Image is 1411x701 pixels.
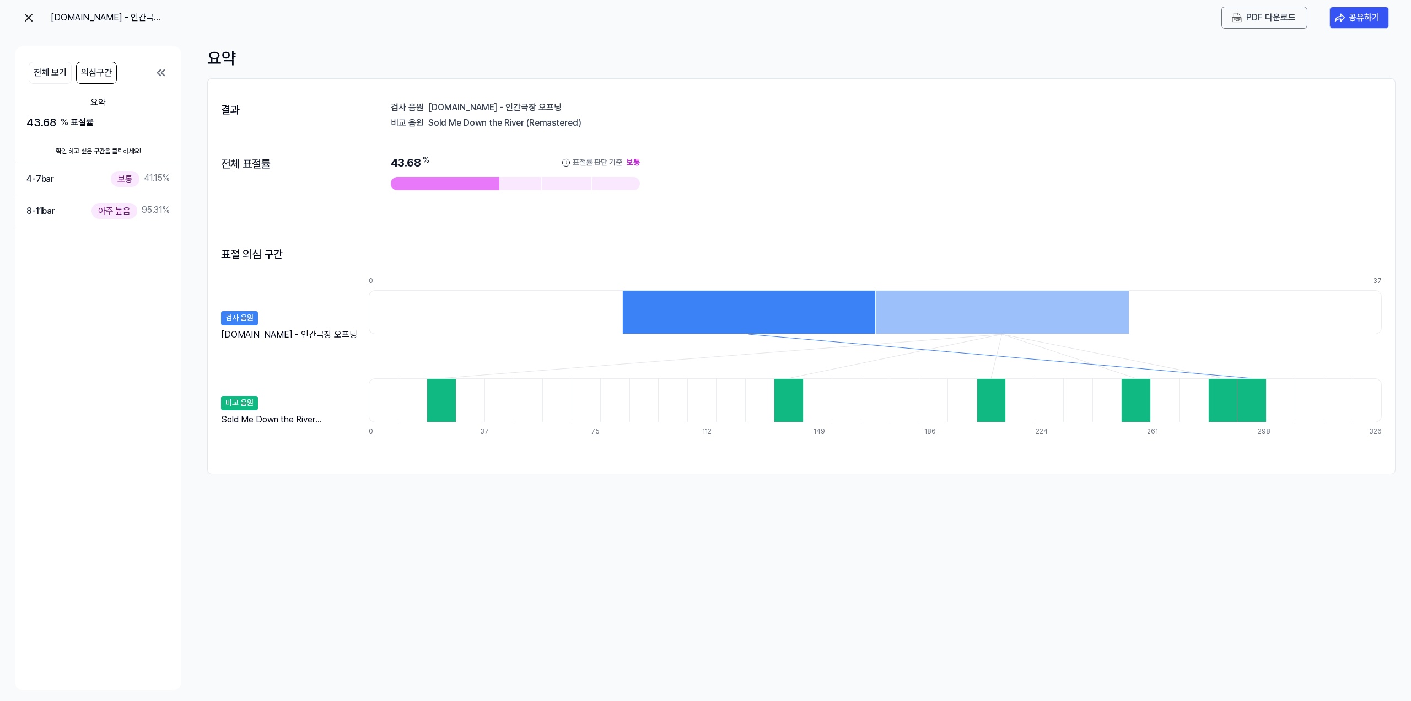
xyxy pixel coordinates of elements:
div: 전체 표절률 [221,155,338,173]
div: 검사 음원 [221,311,258,325]
img: share [1334,12,1345,23]
button: 전체 보기 [29,62,72,84]
div: 224 [1036,427,1065,436]
div: [DOMAIN_NAME] - 인간극장 오프닝 [428,101,1382,112]
div: PDF 다운로드 [1246,10,1296,25]
div: 요약 [26,96,170,109]
div: 확인 하고 싶은 구간을 클릭하세요! [15,140,181,163]
div: 37 [480,427,509,436]
div: 41.15 % [111,171,170,187]
div: % [423,155,429,170]
div: 75 [591,427,620,436]
button: 표절률 판단 기준보통 [562,155,640,170]
div: 112 [702,427,731,436]
div: 4-7 bar [26,172,54,186]
div: 요약 [207,46,1396,69]
div: 보통 [627,157,640,168]
div: 43.68 [26,114,170,131]
div: 0 [369,427,398,436]
div: 326 [1369,427,1382,436]
div: 비교 음원 [221,396,258,410]
div: Sold Me Down the River (Remastered) [221,413,358,426]
div: 공유하기 [1349,10,1380,25]
button: 의심구간 [76,62,117,84]
div: 298 [1258,427,1287,436]
h2: 표절 의심 구간 [221,245,283,263]
img: PDF Download [1232,13,1242,23]
img: exit [22,11,35,24]
div: 8-11 bar [26,204,55,218]
div: Sold Me Down the River (Remastered) [428,116,1382,127]
div: 검사 음원 [391,101,424,112]
div: 표절률 판단 기준 [573,157,622,168]
div: 149 [814,427,843,436]
div: 비교 음원 [391,116,424,127]
button: 요약43.68 % 표절률 [15,88,181,140]
div: 186 [924,427,954,436]
div: 아주 높음 [91,203,137,219]
div: 43.68 [391,155,640,170]
div: 37 [1373,276,1382,286]
div: 0 [369,276,622,286]
div: [DOMAIN_NAME] - 인간극장 오프닝 [51,11,161,24]
button: PDF 다운로드 [1230,11,1298,24]
div: 95.31 % [91,203,170,219]
div: 보통 [111,171,139,187]
div: [DOMAIN_NAME] - 인간극장 오프닝 [221,328,357,338]
button: 공유하기 [1329,7,1389,29]
div: % 표절률 [61,116,94,129]
div: 261 [1147,427,1176,436]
